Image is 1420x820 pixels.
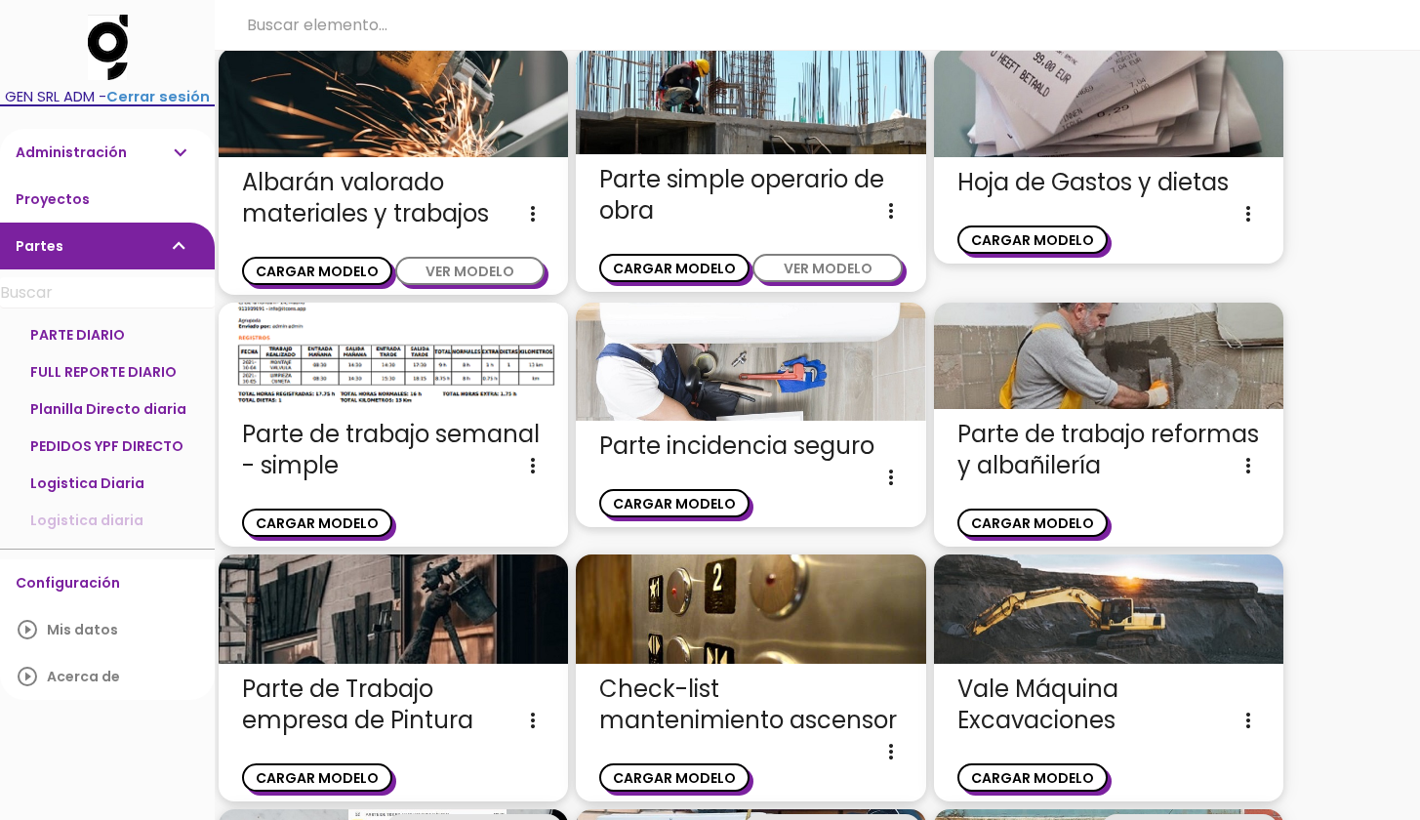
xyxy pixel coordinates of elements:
[599,489,750,517] button: CARGAR MODELO
[957,509,1108,537] button: CARGAR MODELO
[242,167,545,229] span: Albarán valorado materiales y trabajos
[219,48,568,157] img: trabajos.jpg
[395,257,546,285] button: VER MODELO
[576,554,925,664] img: ascensor.jpg
[957,674,1260,736] span: Vale Máquina Excavaciones
[168,223,191,269] i: expand_more
[168,129,191,176] i: expand_more
[521,450,545,481] i: more_vert
[16,653,39,700] i: play_circle_outline
[242,257,392,285] button: CARGAR MODELO
[957,167,1260,198] span: Hoja de Gastos y dietas
[599,164,902,226] span: Parte simple operario de obra
[934,48,1283,157] img: gastos.jpg
[576,303,925,420] img: seguro.jpg
[599,254,750,282] button: CARGAR MODELO
[1237,705,1260,736] i: more_vert
[242,763,392,792] button: CARGAR MODELO
[934,303,1283,409] img: alba%C3%B1il.jpg
[599,674,902,736] span: Check-list mantenimiento ascensor
[957,419,1260,481] span: Parte de trabajo reformas y albañilería
[752,254,903,282] button: VER MODELO
[879,462,903,493] i: more_vert
[242,674,545,736] span: Parte de Trabajo empresa de Pintura
[576,48,925,154] img: parte-operario-obra-simple.jpg
[106,87,210,106] a: Cerrar sesión
[599,763,750,792] button: CARGAR MODELO
[219,554,568,664] img: pintura.jpg
[1237,450,1260,481] i: more_vert
[879,736,903,767] i: more_vert
[88,15,128,80] img: itcons-logo
[957,763,1108,792] button: CARGAR MODELO
[957,225,1108,254] button: CARGAR MODELO
[1237,198,1260,229] i: more_vert
[16,606,39,653] i: play_circle_outline
[521,705,545,736] i: more_vert
[242,509,392,537] button: CARGAR MODELO
[879,195,903,226] i: more_vert
[242,419,545,481] span: Parte de trabajo semanal - simple
[934,554,1283,664] img: valeexcavaciones.jpg
[599,430,902,462] span: Parte incidencia seguro
[219,303,568,409] img: parte-semanal.png
[521,198,545,229] i: more_vert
